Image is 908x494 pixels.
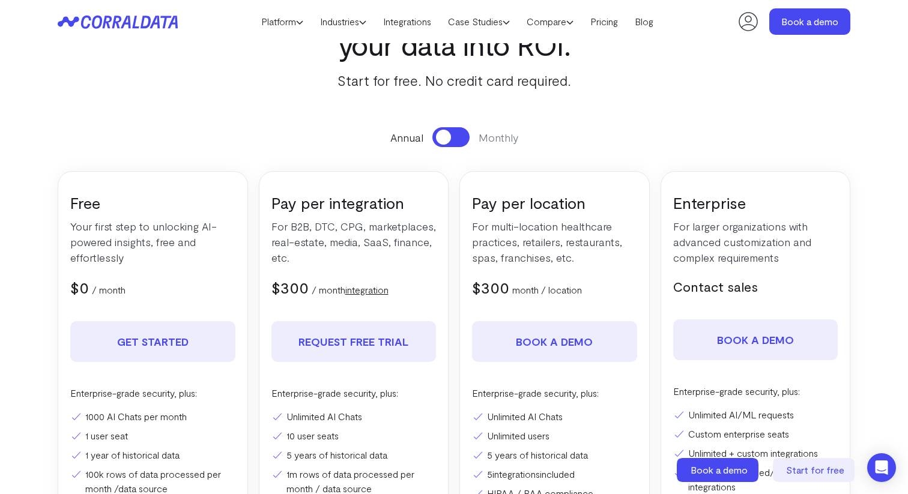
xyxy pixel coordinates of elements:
li: 5 years of historical data [271,448,437,462]
p: / month [312,283,389,297]
div: Open Intercom Messenger [867,453,896,482]
h3: Pay per integration [271,193,437,212]
a: data source [118,483,168,494]
p: Enterprise-grade security, plus: [271,386,437,400]
h5: Contact sales [673,277,838,295]
p: For multi-location healthcare practices, retailers, restaurants, spas, franchises, etc. [472,218,637,265]
a: Blog [626,13,662,31]
li: Unlimited users [472,429,637,443]
li: 10 user seats [271,429,437,443]
a: integration [345,284,389,295]
p: Enterprise-grade security, plus: [70,386,235,400]
a: Industries [312,13,375,31]
a: Book a demo [472,321,637,362]
li: Unlimited AI/ML requests [673,408,838,422]
h3: Free [70,193,235,212]
a: Platform [253,13,312,31]
li: 5 included [472,467,637,481]
a: Case Studies [440,13,518,31]
li: Unlimited advanced/custom integrations [673,465,838,494]
a: Book a demo [769,8,850,35]
a: integrations [492,468,540,480]
a: Compare [518,13,582,31]
a: Pricing [582,13,626,31]
a: Book a demo [673,319,838,360]
span: Book a demo [691,464,748,475]
a: Integrations [375,13,440,31]
h3: Enterprise [673,193,838,212]
p: Start for free. No credit card required. [259,70,649,91]
span: Start for free [786,464,844,475]
a: Get Started [70,321,235,362]
li: Unlimited + custom integrations [673,446,838,460]
p: month / location [512,283,582,297]
span: Annual [390,130,423,145]
span: $300 [472,278,509,297]
a: Book a demo [677,458,761,482]
a: Start for free [773,458,857,482]
li: Custom enterprise seats [673,427,838,441]
p: For larger organizations with advanced customization and complex requirements [673,218,838,265]
span: Monthly [479,130,518,145]
p: / month [92,283,126,297]
li: 5 years of historical data [472,448,637,462]
li: 1000 AI Chats per month [70,409,235,424]
p: For B2B, DTC, CPG, marketplaces, real-estate, media, SaaS, finance, etc. [271,218,437,265]
h3: Pay per location [472,193,637,212]
p: Enterprise-grade security, plus: [673,384,838,399]
p: Enterprise-grade security, plus: [472,386,637,400]
a: REQUEST FREE TRIAL [271,321,437,362]
li: 1 year of historical data [70,448,235,462]
li: Unlimited AI Chats [271,409,437,424]
p: Your first step to unlocking AI-powered insights, free and effortlessly [70,218,235,265]
li: Unlimited AI Chats [472,409,637,424]
li: 1 user seat [70,429,235,443]
span: $300 [271,278,309,297]
span: $0 [70,278,89,297]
